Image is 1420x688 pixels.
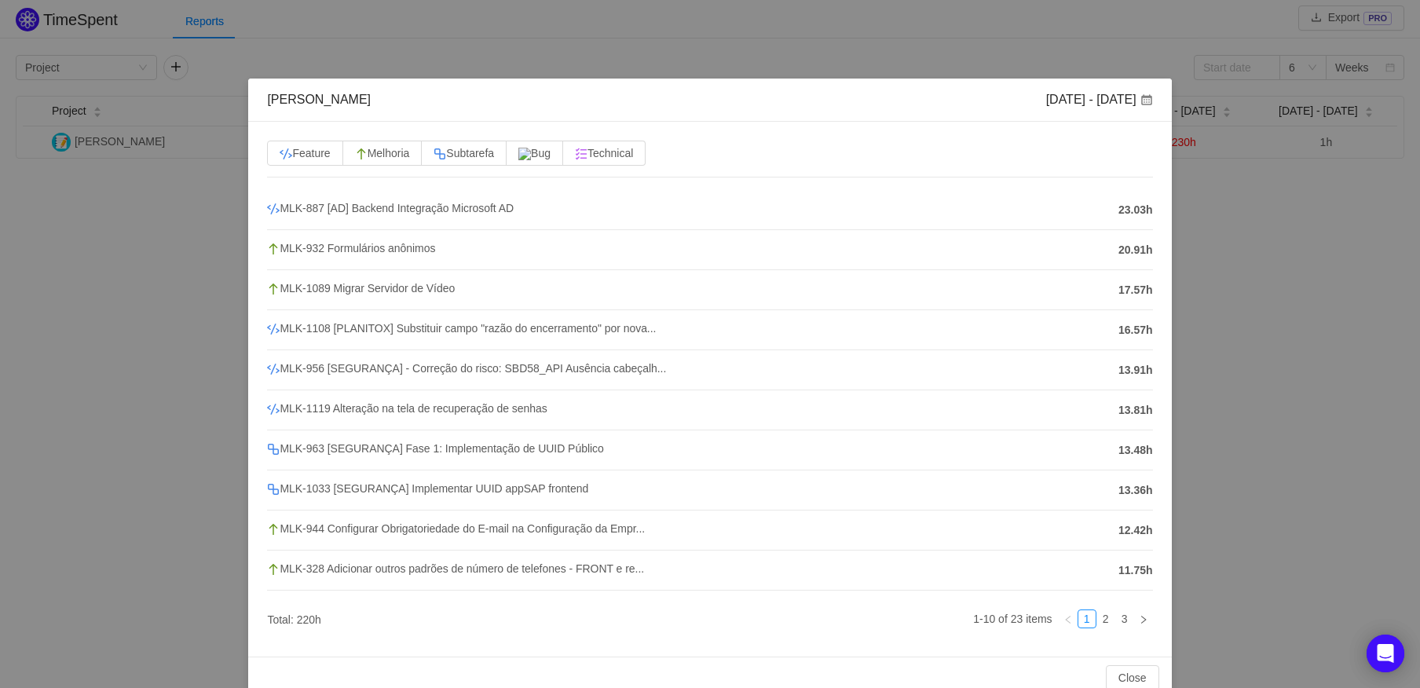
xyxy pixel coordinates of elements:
i: icon: right [1139,615,1148,624]
li: 2 [1096,609,1115,628]
span: 13.81h [1118,402,1153,419]
span: Subtarefa [434,147,494,159]
img: 10316 [267,443,280,456]
div: [PERSON_NAME] [267,91,371,108]
span: 13.36h [1118,482,1153,499]
span: MLK-932 Formulários anônimos [267,242,435,254]
span: MLK-963 [SEGURANÇA] Fase 1: Implementação de UUID Público [267,442,603,455]
span: 17.57h [1118,282,1153,298]
span: MLK-956 [SEGURANÇA] - Correção do risco: SBD58_API Ausência cabeçalh... [267,362,666,375]
span: 20.91h [1118,242,1153,258]
img: 10310 [355,148,368,160]
span: 13.48h [1118,442,1153,459]
span: 13.91h [1118,362,1153,379]
span: 12.42h [1118,522,1153,539]
i: icon: left [1063,615,1073,624]
span: 23.03h [1118,202,1153,218]
div: Open Intercom Messenger [1367,635,1404,672]
a: 1 [1078,610,1096,628]
img: 10310 [267,243,280,255]
img: 10321 [267,363,280,375]
img: 10310 [267,283,280,295]
img: 10316 [267,483,280,496]
img: 10321 [280,148,292,160]
a: 3 [1116,610,1133,628]
span: MLK-1089 Migrar Servidor de Vídeo [267,282,455,295]
img: 10321 [267,203,280,215]
span: MLK-1119 Alteração na tela de recuperação de senhas [267,402,547,415]
img: 10316 [434,148,446,160]
span: 16.57h [1118,322,1153,339]
img: 10310 [267,563,280,576]
span: Feature [280,147,330,159]
img: 10313 [575,148,587,160]
li: Next Page [1134,609,1153,628]
a: 2 [1097,610,1114,628]
div: [DATE] - [DATE] [1046,91,1153,108]
img: 10321 [267,403,280,415]
img: 10552 [518,148,531,160]
span: MLK-944 Configurar Obrigatoriedade do E-mail na Configuração da Empr... [267,522,645,535]
span: Total: 220h [267,613,321,626]
img: 10310 [267,523,280,536]
span: MLK-887 [AD] Backend Integração Microsoft AD [267,202,514,214]
img: 10321 [267,323,280,335]
li: Previous Page [1059,609,1078,628]
span: MLK-328 Adicionar outros padrões de número de telefones - FRONT e re... [267,562,644,575]
span: 11.75h [1118,562,1153,579]
li: 1-10 of 23 items [973,609,1052,628]
span: MLK-1033 [SEGURANÇA] Implementar UUID appSAP frontend [267,482,588,495]
li: 3 [1115,609,1134,628]
span: Technical [575,147,633,159]
span: Bug [518,147,551,159]
span: MLK-1108 [PLANITOX] Substituir campo "razão do encerramento" por nova... [267,322,656,335]
li: 1 [1078,609,1096,628]
span: Melhoria [355,147,410,159]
